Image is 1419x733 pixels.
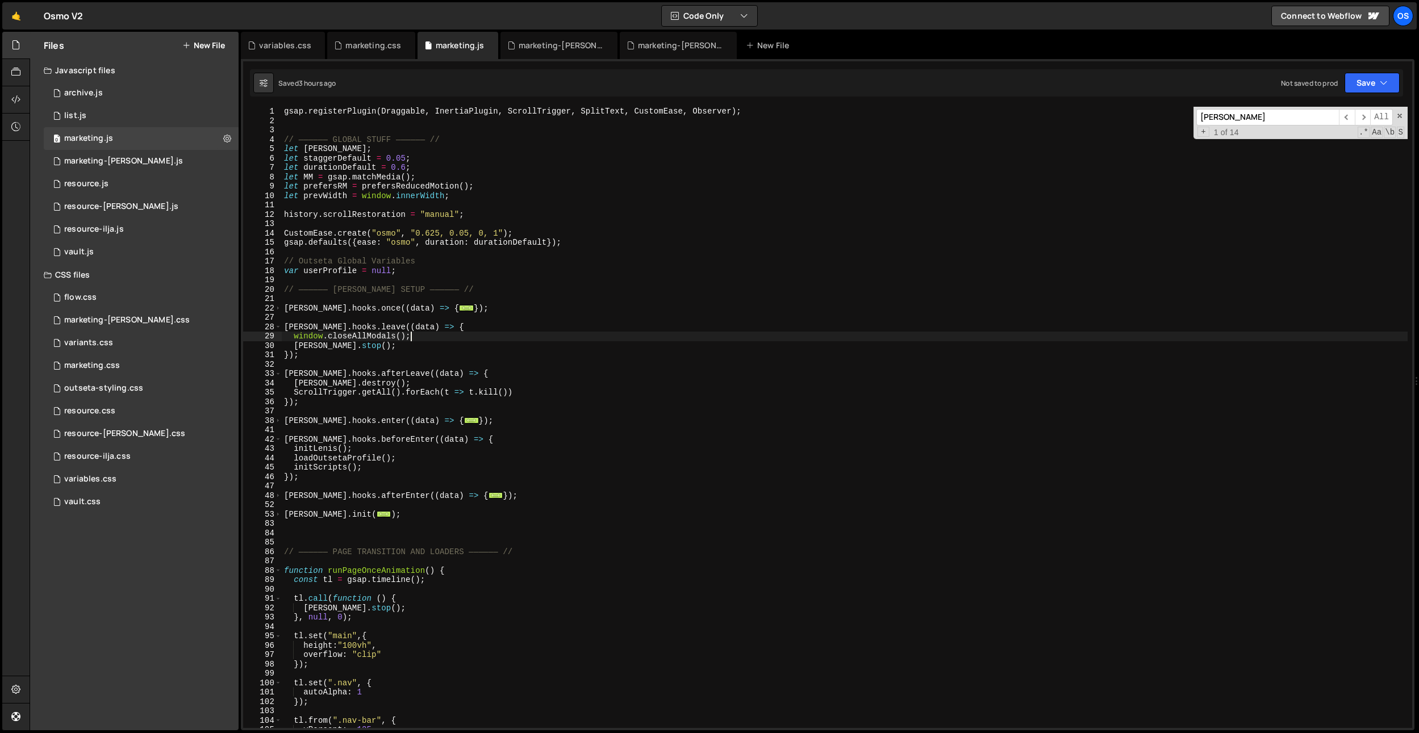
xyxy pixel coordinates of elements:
[1209,128,1243,137] span: 1 of 14
[64,202,178,212] div: resource-[PERSON_NAME].js
[243,257,282,266] div: 17
[243,238,282,248] div: 15
[44,309,239,332] div: 16596/46284.css
[243,154,282,164] div: 6
[243,556,282,566] div: 87
[243,341,282,351] div: 30
[243,660,282,669] div: 98
[243,538,282,547] div: 85
[243,275,282,285] div: 19
[1370,109,1393,125] span: Alt-Enter
[243,285,282,295] div: 20
[64,247,94,257] div: vault.js
[243,229,282,238] div: 14
[64,497,101,507] div: vault.css
[44,241,239,263] div: 16596/45133.js
[243,369,282,379] div: 33
[44,445,239,468] div: 16596/46198.css
[64,133,113,144] div: marketing.js
[243,322,282,332] div: 28
[243,350,282,360] div: 31
[1281,78,1338,88] div: Not saved to prod
[44,9,83,23] div: Osmo V2
[64,406,115,416] div: resource.css
[243,706,282,716] div: 103
[243,116,282,126] div: 2
[1271,6,1389,26] a: Connect to Webflow
[64,429,185,439] div: resource-[PERSON_NAME].css
[243,500,282,510] div: 52
[243,200,282,210] div: 11
[243,604,282,613] div: 92
[44,150,239,173] div: 16596/45424.js
[519,40,604,51] div: marketing-[PERSON_NAME].css
[243,697,282,707] div: 102
[64,338,113,348] div: variants.css
[64,474,116,484] div: variables.css
[243,472,282,482] div: 46
[64,224,124,234] div: resource-ilja.js
[377,510,391,517] span: ...
[489,492,503,498] span: ...
[243,313,282,322] div: 27
[243,529,282,538] div: 84
[44,195,239,218] div: 16596/46194.js
[1371,127,1383,138] span: CaseSensitive Search
[243,575,282,585] div: 89
[1358,127,1370,138] span: RegExp Search
[243,173,282,182] div: 8
[243,444,282,454] div: 43
[44,468,239,491] div: 16596/45154.css
[64,111,86,121] div: list.js
[64,156,183,166] div: marketing-[PERSON_NAME].js
[44,354,239,377] div: 16596/45446.css
[243,210,282,220] div: 12
[44,218,239,241] div: 16596/46195.js
[64,361,120,371] div: marketing.css
[243,688,282,697] div: 101
[1345,73,1400,93] button: Save
[243,631,282,641] div: 95
[345,40,401,51] div: marketing.css
[243,463,282,472] div: 45
[243,454,282,463] div: 44
[243,510,282,520] div: 53
[1196,109,1339,125] input: Search for
[53,135,60,144] span: 0
[1355,109,1371,125] span: ​
[30,59,239,82] div: Javascript files
[243,425,282,435] div: 41
[44,39,64,52] h2: Files
[243,191,282,201] div: 10
[44,173,239,195] div: 16596/46183.js
[278,78,336,88] div: Saved
[1384,127,1396,138] span: Whole Word Search
[243,266,282,276] div: 18
[64,88,103,98] div: archive.js
[464,417,479,423] span: ...
[746,40,794,51] div: New File
[243,397,282,407] div: 36
[44,286,239,309] div: 16596/47552.css
[243,669,282,678] div: 99
[2,2,30,30] a: 🤙
[243,163,282,173] div: 7
[243,594,282,604] div: 91
[243,294,282,304] div: 21
[44,127,239,150] div: 16596/45422.js
[662,6,757,26] button: Code Only
[1397,127,1404,138] span: Search In Selection
[44,491,239,513] div: 16596/45153.css
[1197,127,1209,137] span: Toggle Replace mode
[259,40,311,51] div: variables.css
[243,622,282,632] div: 94
[638,40,723,51] div: marketing-[PERSON_NAME].js
[243,547,282,557] div: 86
[243,678,282,688] div: 100
[64,292,97,303] div: flow.css
[243,650,282,660] div: 97
[243,435,282,445] div: 42
[1393,6,1413,26] a: Os
[1339,109,1355,125] span: ​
